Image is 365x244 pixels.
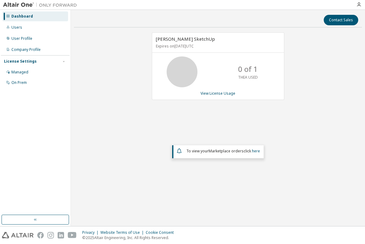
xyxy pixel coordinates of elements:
div: Company Profile [11,47,41,52]
img: youtube.svg [68,232,77,238]
div: Managed [11,70,28,75]
img: Altair One [3,2,80,8]
p: THEA USED [238,75,258,80]
span: To view your click [186,148,260,154]
div: License Settings [4,59,37,64]
img: altair_logo.svg [2,232,34,238]
span: [PERSON_NAME] SketchUp [156,36,215,42]
button: Contact Sales [324,15,358,25]
a: View License Usage [201,91,235,96]
div: Dashboard [11,14,33,19]
img: facebook.svg [37,232,44,238]
div: Cookie Consent [146,230,177,235]
div: User Profile [11,36,32,41]
img: instagram.svg [47,232,54,238]
div: Privacy [82,230,100,235]
div: Users [11,25,22,30]
img: linkedin.svg [58,232,64,238]
p: 0 of 1 [238,64,258,74]
div: Website Terms of Use [100,230,146,235]
div: On Prem [11,80,27,85]
p: Expires on [DATE] UTC [156,43,279,49]
em: Marketplace orders [209,148,244,154]
p: © 2025 Altair Engineering, Inc. All Rights Reserved. [82,235,177,240]
a: here [252,148,260,154]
